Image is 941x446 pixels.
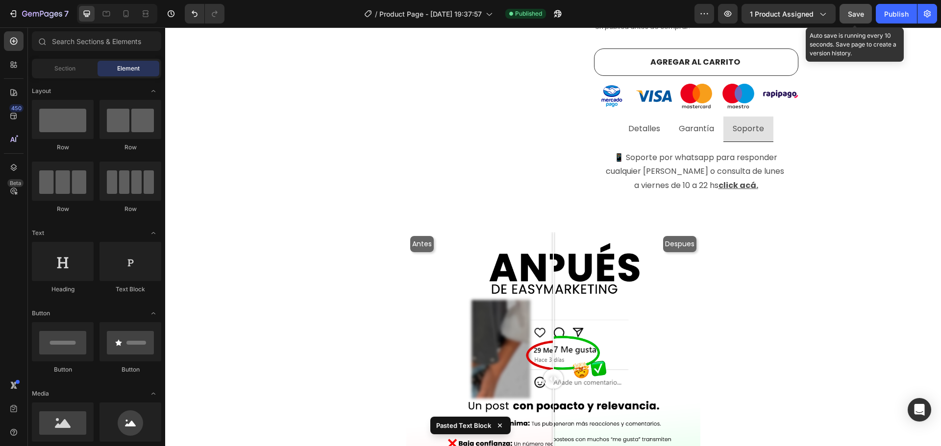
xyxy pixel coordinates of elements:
[7,179,24,187] div: Beta
[471,56,507,81] img: gempages_573931796069090073-8bfecdcd-1033-47b4-8f5d-b161ec80b8f1.svg
[848,10,864,18] span: Save
[512,93,550,110] div: Rich Text Editor. Editing area: main
[32,205,94,213] div: Row
[32,365,94,374] div: Button
[64,8,69,20] p: 7
[515,9,542,18] span: Published
[750,9,814,19] span: 1 product assigned
[32,229,44,237] span: Text
[591,152,593,164] u: .
[555,56,591,81] img: gempages_573931796069090073-53f7ac43-2fec-4867-b3a7-f7f6d99c95fd.svg
[597,62,633,71] img: gempages_573931796069090073-ff675f7a-070a-4c18-869c-4edd59465a5c.png
[146,225,161,241] span: Toggle open
[99,205,161,213] div: Row
[99,365,161,374] div: Button
[514,94,549,109] p: Garantía
[245,209,269,225] div: Antes
[438,123,624,165] p: 📱 Soporte por whatsapp para responder cualquier [PERSON_NAME] o consulta de lunes a viernes de 10...
[99,143,161,152] div: Row
[165,27,941,446] iframe: Design area
[568,94,599,109] p: Soporte
[146,305,161,321] span: Toggle open
[463,94,495,109] p: Detalles
[117,64,140,73] span: Element
[185,4,224,23] div: Undo/Redo
[54,64,75,73] span: Section
[840,4,872,23] button: Save
[513,56,549,81] img: gempages_573931796069090073-f32248c3-e8bb-487f-9ef6-4c4817b089ca.svg
[462,93,496,110] div: Rich Text Editor. Editing area: main
[9,104,24,112] div: 450
[876,4,917,23] button: Publish
[146,83,161,99] span: Toggle open
[4,4,73,23] button: 7
[32,87,51,95] span: Layout
[884,9,909,19] div: Publish
[32,285,94,294] div: Heading
[485,29,575,41] div: AGREGAR AL CARRITO
[429,56,465,81] img: gempages_573931796069090073-dfd44392-e706-4ded-8169-37356261041a.svg
[99,285,161,294] div: Text Block
[375,9,377,19] span: /
[32,309,50,318] span: Button
[32,389,49,398] span: Media
[379,9,482,19] span: Product Page - [DATE] 19:37:57
[498,209,531,225] div: Despues
[32,31,161,51] input: Search Sections & Elements
[553,152,591,164] a: click acá
[742,4,836,23] button: 1 product assigned
[146,386,161,401] span: Toggle open
[908,398,931,422] div: Open Intercom Messenger
[32,143,94,152] div: Row
[566,93,600,110] div: Rich Text Editor. Editing area: main
[436,421,491,430] p: Pasted Text Block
